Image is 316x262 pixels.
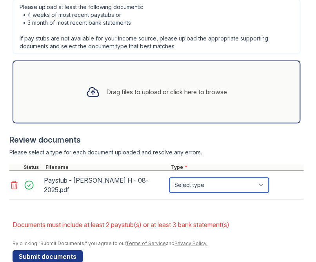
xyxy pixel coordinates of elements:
div: Type [169,164,303,170]
div: Drag files to upload or click here to browse [106,87,227,97]
div: Status [22,164,44,170]
div: By clicking "Submit Documents," you agree to our and [13,240,303,247]
div: Paystub - [PERSON_NAME] H - 08-2025.pdf [44,174,166,196]
a: Privacy Policy. [174,240,207,246]
li: Documents must include at least 2 paystub(s) or at least 3 bank statement(s) [13,217,303,233]
div: Review documents [9,134,303,145]
div: Filename [44,164,169,170]
div: Please select a type for each document uploaded and resolve any errors. [9,148,303,156]
a: Terms of Service [126,240,166,246]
